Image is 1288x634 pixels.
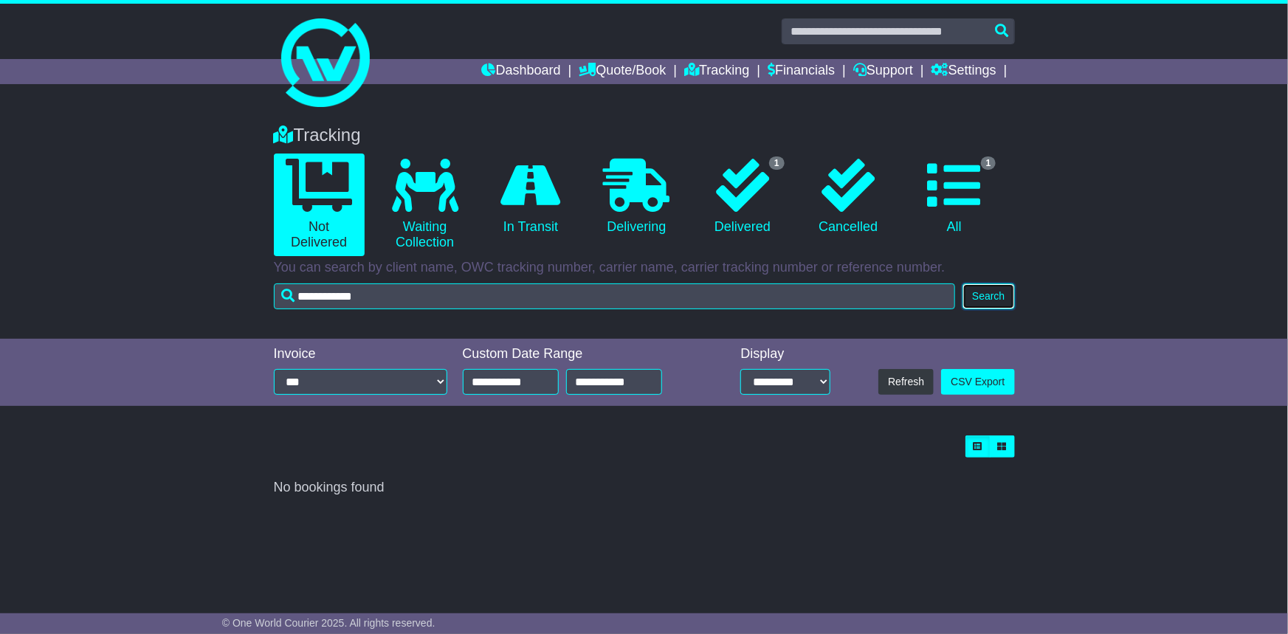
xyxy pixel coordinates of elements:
[463,346,700,362] div: Custom Date Range
[941,369,1014,395] a: CSV Export
[909,154,999,241] a: 1 All
[931,59,996,84] a: Settings
[485,154,576,241] a: In Transit
[379,154,470,256] a: Waiting Collection
[274,480,1015,496] div: No bookings found
[274,260,1015,276] p: You can search by client name, OWC tracking number, carrier name, carrier tracking number or refe...
[684,59,749,84] a: Tracking
[697,154,788,241] a: 1 Delivered
[853,59,913,84] a: Support
[274,346,448,362] div: Invoice
[981,156,996,170] span: 1
[591,154,682,241] a: Delivering
[482,59,561,84] a: Dashboard
[803,154,894,241] a: Cancelled
[274,154,365,256] a: Not Delivered
[579,59,666,84] a: Quote/Book
[878,369,934,395] button: Refresh
[768,59,835,84] a: Financials
[769,156,785,170] span: 1
[962,283,1014,309] button: Search
[740,346,830,362] div: Display
[266,125,1022,146] div: Tracking
[222,617,435,629] span: © One World Courier 2025. All rights reserved.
